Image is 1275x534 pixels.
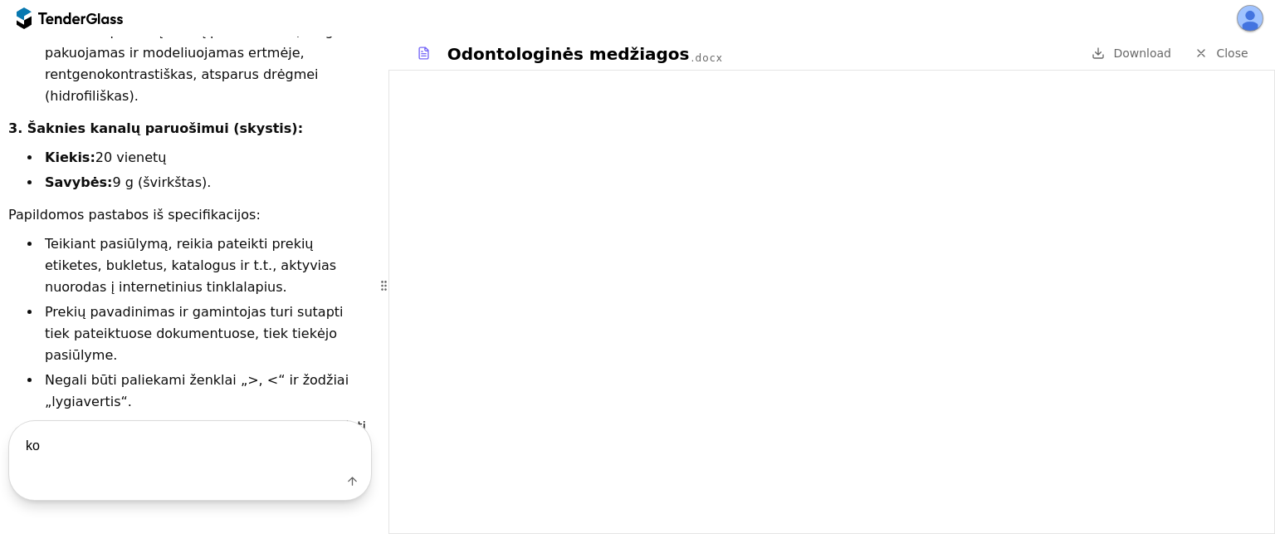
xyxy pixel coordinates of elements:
span: Download [1113,47,1171,60]
a: Download [1087,43,1176,64]
div: Odontologinės medžiagos [447,42,690,66]
strong: Savybės: [45,174,112,190]
strong: Kiekis: [45,149,95,165]
span: Close [1216,47,1248,60]
li: Negali būti paliekami ženklai „>, <“ ir žodžiai „lygiavertis“. [42,370,372,413]
li: Prekių pavadinimas ir gamintojas turi sutapti tiek pateiktuose dokumentuose, tiek tiekėjo pasiūlyme. [42,301,372,366]
li: Teikiant pasiūlymą, reikia pateikti prekių etiketes, bukletus, katalogus ir t.t., aktyvias nuorod... [42,233,372,298]
div: .docx [691,51,723,66]
a: Close [1185,43,1258,64]
textarea: ko [9,421,371,470]
li: 9 g (švirkštas). [42,172,372,194]
li: 20 vienetų [42,147,372,169]
p: Papildomos pastabos iš specifikacijos: [8,203,372,227]
strong: 3. Šaknies kanalų paruošimui (skystis): [8,120,303,136]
